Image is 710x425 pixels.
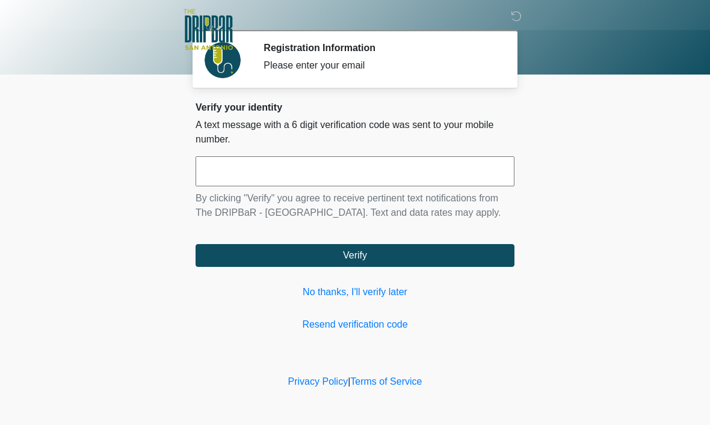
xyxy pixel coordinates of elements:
p: By clicking "Verify" you agree to receive pertinent text notifications from The DRIPBaR - [GEOGRA... [196,191,514,220]
a: Resend verification code [196,317,514,332]
img: Agent Avatar [205,42,241,78]
a: | [348,376,350,387]
img: The DRIPBaR - San Antonio Fossil Creek Logo [184,9,233,51]
a: Privacy Policy [288,376,348,387]
button: Verify [196,244,514,267]
p: A text message with a 6 digit verification code was sent to your mobile number. [196,118,514,147]
a: No thanks, I'll verify later [196,285,514,299]
h2: Verify your identity [196,102,514,113]
div: Please enter your email [264,58,496,73]
a: Terms of Service [350,376,422,387]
